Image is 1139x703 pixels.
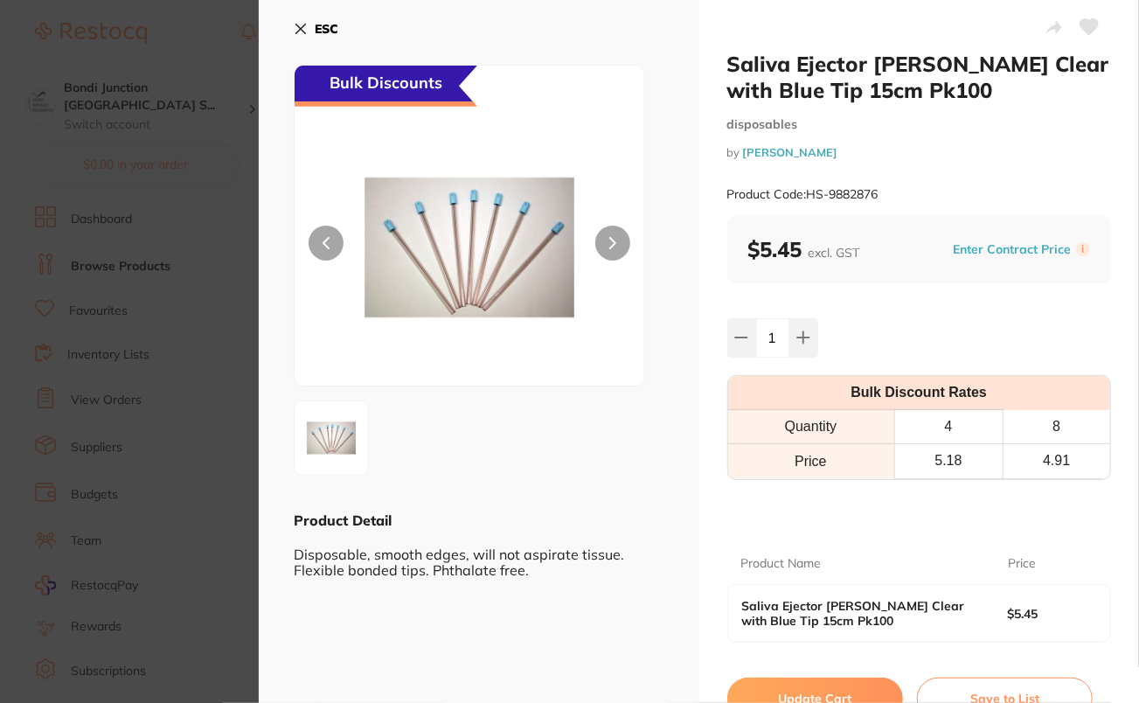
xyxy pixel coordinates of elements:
b: Saliva Ejector [PERSON_NAME] Clear with Blue Tip 15cm Pk100 [742,599,982,627]
td: Price [728,444,895,478]
span: excl. GST [809,245,860,261]
th: 4.91 [1003,444,1110,478]
div: Bulk Discounts [295,66,477,107]
th: Bulk Discount Rates [728,376,1111,410]
p: Product Name [741,555,822,573]
th: Quantity [728,410,895,444]
th: 5.18 [894,444,1003,478]
label: i [1076,242,1090,256]
b: ESC [315,21,338,37]
th: 8 [1003,410,1110,444]
button: Enter Contract Price [948,241,1076,258]
small: disposables [727,117,1112,132]
img: NzYuanBn [365,109,574,386]
small: Product Code: HS-9882876 [727,187,879,202]
th: 4 [894,410,1003,444]
p: Price [1008,555,1036,573]
h2: Saliva Ejector [PERSON_NAME] Clear with Blue Tip 15cm Pk100 [727,51,1112,103]
button: ESC [294,14,338,44]
div: Disposable, smooth edges, will not aspirate tissue. Flexible bonded tips. Phthalate free. [294,530,664,578]
a: [PERSON_NAME] [743,145,838,159]
b: $5.45 [1008,607,1087,621]
b: $5.45 [748,236,860,262]
small: by [727,146,1112,159]
img: NzYuanBn [300,407,363,470]
b: Product Detail [294,512,392,529]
